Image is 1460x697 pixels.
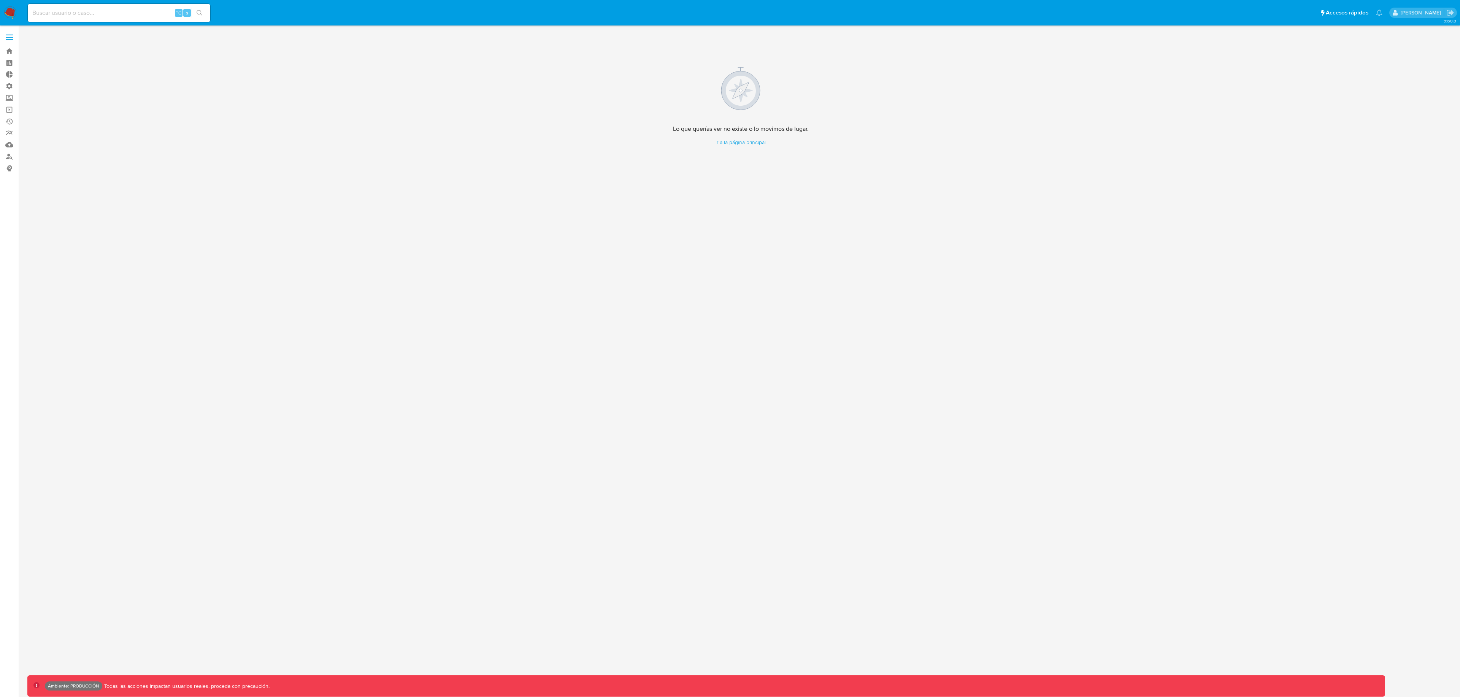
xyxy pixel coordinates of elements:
[1376,10,1382,16] a: Notificaciones
[1326,9,1368,17] span: Accesos rápidos
[186,9,188,16] span: s
[673,139,809,146] a: Ir a la página principal
[28,8,210,18] input: Buscar usuario o caso...
[192,8,207,18] button: search-icon
[102,683,270,690] p: Todas las acciones impactan usuarios reales, proceda con precaución.
[1446,9,1454,17] a: Salir
[48,684,99,687] p: Ambiente: PRODUCCIÓN
[673,125,809,133] h4: Lo que querías ver no existe o lo movimos de lugar.
[176,9,181,16] span: ⌥
[1401,9,1444,16] p: leandrojossue.ramirez@mercadolibre.com.co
